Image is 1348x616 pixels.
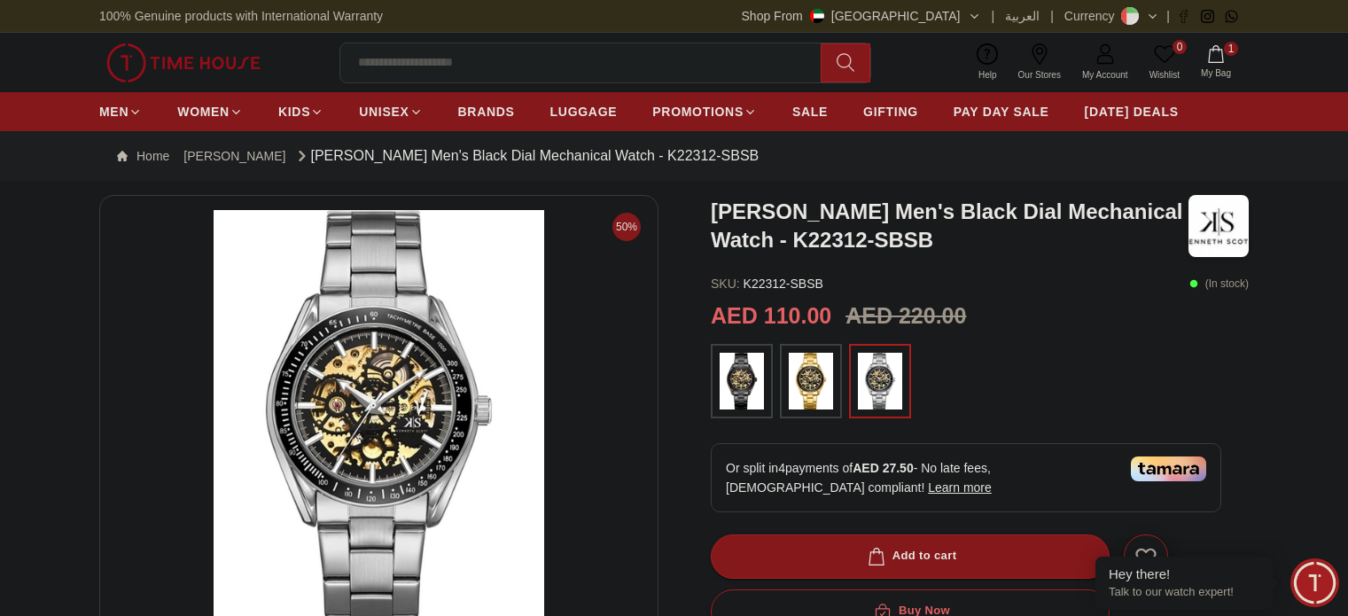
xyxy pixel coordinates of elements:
[711,443,1221,512] div: Or split in 4 payments of - No late fees, [DEMOGRAPHIC_DATA] compliant!
[1166,7,1170,25] span: |
[858,353,902,409] img: ...
[968,40,1008,85] a: Help
[711,534,1110,579] button: Add to cart
[106,43,261,82] img: ...
[742,7,981,25] button: Shop From[GEOGRAPHIC_DATA]
[971,68,1004,82] span: Help
[1109,565,1259,583] div: Hey there!
[278,96,323,128] a: KIDS
[1050,7,1054,25] span: |
[863,103,918,121] span: GIFTING
[550,96,618,128] a: LUGGAGE
[789,353,833,409] img: ...
[1005,7,1040,25] button: العربية
[1109,585,1259,600] p: Talk to our watch expert!
[1201,10,1214,23] a: Instagram
[1224,42,1238,56] span: 1
[1194,66,1238,80] span: My Bag
[992,7,995,25] span: |
[550,103,618,121] span: LUGGAGE
[1225,10,1238,23] a: Whatsapp
[1085,103,1179,121] span: [DATE] DEALS
[711,300,831,333] h2: AED 110.00
[1177,10,1190,23] a: Facebook
[711,277,740,291] span: SKU :
[1085,96,1179,128] a: [DATE] DEALS
[1190,42,1242,83] button: 1My Bag
[117,147,169,165] a: Home
[1139,40,1190,85] a: 0Wishlist
[928,480,992,495] span: Learn more
[183,147,285,165] a: [PERSON_NAME]
[845,300,966,333] h3: AED 220.00
[864,546,957,566] div: Add to cart
[810,9,824,23] img: United Arab Emirates
[954,96,1049,128] a: PAY DAY SALE
[1188,195,1249,257] img: Kenneth Scott Men's Black Dial Mechanical Watch - K22312-SBSB
[792,96,828,128] a: SALE
[1189,275,1249,292] p: ( In stock )
[1290,558,1339,607] div: Chat Widget
[99,7,383,25] span: 100% Genuine products with International Warranty
[853,461,913,475] span: AED 27.50
[177,103,230,121] span: WOMEN
[863,96,918,128] a: GIFTING
[99,96,142,128] a: MEN
[1142,68,1187,82] span: Wishlist
[458,96,515,128] a: BRANDS
[652,96,757,128] a: PROMOTIONS
[99,131,1249,181] nav: Breadcrumb
[711,275,823,292] p: K22312-SBSB
[954,103,1049,121] span: PAY DAY SALE
[278,103,310,121] span: KIDS
[612,213,641,241] span: 50%
[359,103,409,121] span: UNISEX
[792,103,828,121] span: SALE
[359,96,422,128] a: UNISEX
[458,103,515,121] span: BRANDS
[720,353,764,409] img: ...
[1173,40,1187,54] span: 0
[652,103,744,121] span: PROMOTIONS
[177,96,243,128] a: WOMEN
[1008,40,1071,85] a: Our Stores
[1011,68,1068,82] span: Our Stores
[99,103,129,121] span: MEN
[711,198,1188,254] h3: [PERSON_NAME] Men's Black Dial Mechanical Watch - K22312-SBSB
[1131,456,1206,481] img: Tamara
[293,145,760,167] div: [PERSON_NAME] Men's Black Dial Mechanical Watch - K22312-SBSB
[1064,7,1122,25] div: Currency
[1075,68,1135,82] span: My Account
